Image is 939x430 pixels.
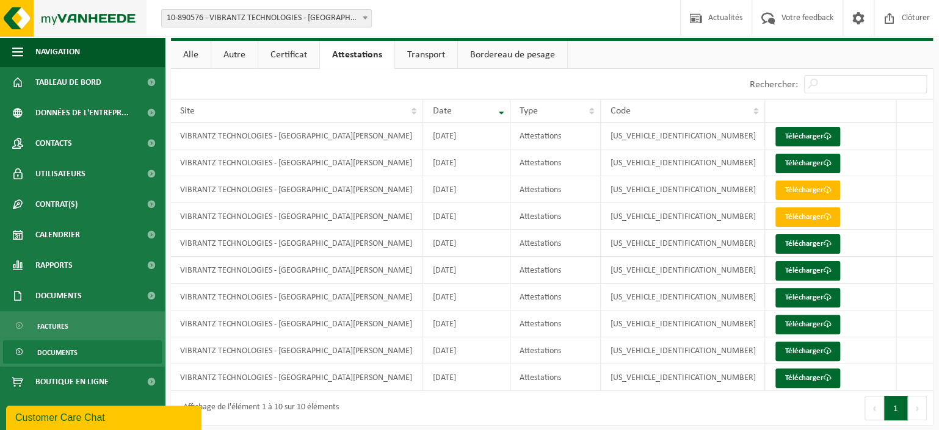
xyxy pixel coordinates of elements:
[601,364,765,391] td: [US_VEHICLE_IDENTIFICATION_NUMBER]
[171,230,423,257] td: VIBRANTZ TECHNOLOGIES - [GEOGRAPHIC_DATA][PERSON_NAME]
[601,284,765,310] td: [US_VEHICLE_IDENTIFICATION_NUMBER]
[423,284,510,310] td: [DATE]
[171,41,211,69] a: Alle
[423,149,510,176] td: [DATE]
[423,176,510,203] td: [DATE]
[35,281,82,311] span: Documents
[171,337,423,364] td: VIBRANTZ TECHNOLOGIES - [GEOGRAPHIC_DATA][PERSON_NAME]
[601,176,765,203] td: [US_VEHICLE_IDENTIFICATION_NUMBER]
[510,284,601,310] td: Attestations
[775,154,840,173] a: Télécharger
[601,337,765,364] td: [US_VEHICLE_IDENTIFICATION_NUMBER]
[171,149,423,176] td: VIBRANTZ TECHNOLOGIES - [GEOGRAPHIC_DATA][PERSON_NAME]
[37,341,78,364] span: Documents
[601,257,765,284] td: [US_VEHICLE_IDENTIFICATION_NUMBER]
[171,310,423,337] td: VIBRANTZ TECHNOLOGIES - [GEOGRAPHIC_DATA][PERSON_NAME]
[171,364,423,391] td: VIBRANTZ TECHNOLOGIES - [GEOGRAPHIC_DATA][PERSON_NAME]
[510,364,601,391] td: Attestations
[775,288,840,307] a: Télécharger
[171,123,423,149] td: VIBRANTZ TECHNOLOGIES - [GEOGRAPHIC_DATA][PERSON_NAME]
[162,10,371,27] span: 10-890576 - VIBRANTZ TECHNOLOGIES - SAINT-GHISLAIN
[423,203,510,230] td: [DATE]
[884,396,908,420] button: 1
[35,397,128,428] span: Conditions d'accepta...
[775,181,840,200] a: Télécharger
[610,106,630,116] span: Code
[510,123,601,149] td: Attestations
[423,364,510,391] td: [DATE]
[775,261,840,281] a: Télécharger
[423,310,510,337] td: [DATE]
[35,220,80,250] span: Calendrier
[395,41,457,69] a: Transport
[171,203,423,230] td: VIBRANTZ TECHNOLOGIES - [GEOGRAPHIC_DATA][PERSON_NAME]
[35,367,109,397] span: Boutique en ligne
[775,342,840,361] a: Télécharger
[35,189,78,220] span: Contrat(s)
[6,403,204,430] iframe: chat widget
[161,9,372,27] span: 10-890576 - VIBRANTZ TECHNOLOGIES - SAINT-GHISLAIN
[601,203,765,230] td: [US_VEHICLE_IDENTIFICATION_NUMBER]
[601,230,765,257] td: [US_VEHICLE_IDENTIFICATION_NUMBER]
[510,310,601,337] td: Attestations
[35,128,72,159] span: Contacts
[510,230,601,257] td: Attestations
[423,230,510,257] td: [DATE]
[37,315,68,338] span: Factures
[865,396,884,420] button: Previous
[180,106,195,116] span: Site
[750,80,798,90] label: Rechercher:
[510,149,601,176] td: Attestations
[775,127,840,146] a: Télécharger
[211,41,258,69] a: Autre
[601,310,765,337] td: [US_VEHICLE_IDENTIFICATION_NUMBER]
[35,67,101,98] span: Tableau de bord
[171,257,423,284] td: VIBRANTZ TECHNOLOGIES - [GEOGRAPHIC_DATA][PERSON_NAME]
[35,37,80,67] span: Navigation
[520,106,538,116] span: Type
[775,207,840,227] a: Télécharger
[423,123,510,149] td: [DATE]
[3,314,162,337] a: Factures
[908,396,927,420] button: Next
[510,337,601,364] td: Attestations
[320,41,394,69] a: Attestations
[35,98,129,128] span: Données de l'entrepr...
[601,149,765,176] td: [US_VEHICLE_IDENTIFICATION_NUMBER]
[775,368,840,388] a: Télécharger
[3,340,162,364] a: Documents
[171,284,423,310] td: VIBRANTZ TECHNOLOGIES - [GEOGRAPHIC_DATA][PERSON_NAME]
[510,203,601,230] td: Attestations
[510,176,601,203] td: Attestations
[775,234,840,254] a: Télécharger
[423,257,510,284] td: [DATE]
[35,159,85,189] span: Utilisateurs
[177,397,339,419] div: Affichage de l'élément 1 à 10 sur 10 éléments
[258,41,319,69] a: Certificat
[510,257,601,284] td: Attestations
[775,315,840,334] a: Télécharger
[171,176,423,203] td: VIBRANTZ TECHNOLOGIES - [GEOGRAPHIC_DATA][PERSON_NAME]
[35,250,73,281] span: Rapports
[432,106,451,116] span: Date
[601,123,765,149] td: [US_VEHICLE_IDENTIFICATION_NUMBER]
[458,41,567,69] a: Bordereau de pesage
[423,337,510,364] td: [DATE]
